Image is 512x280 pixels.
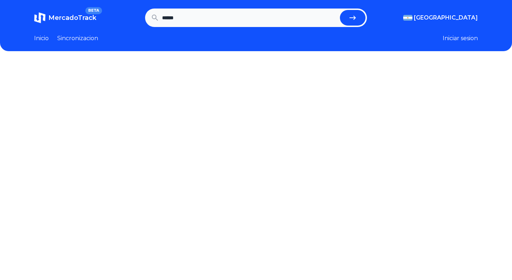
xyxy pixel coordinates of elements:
[48,14,96,22] span: MercadoTrack
[414,14,478,22] span: [GEOGRAPHIC_DATA]
[443,34,478,43] button: Iniciar sesion
[34,12,46,23] img: MercadoTrack
[34,34,49,43] a: Inicio
[57,34,98,43] a: Sincronizacion
[403,14,478,22] button: [GEOGRAPHIC_DATA]
[34,12,96,23] a: MercadoTrackBETA
[85,7,102,14] span: BETA
[403,15,412,21] img: Argentina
